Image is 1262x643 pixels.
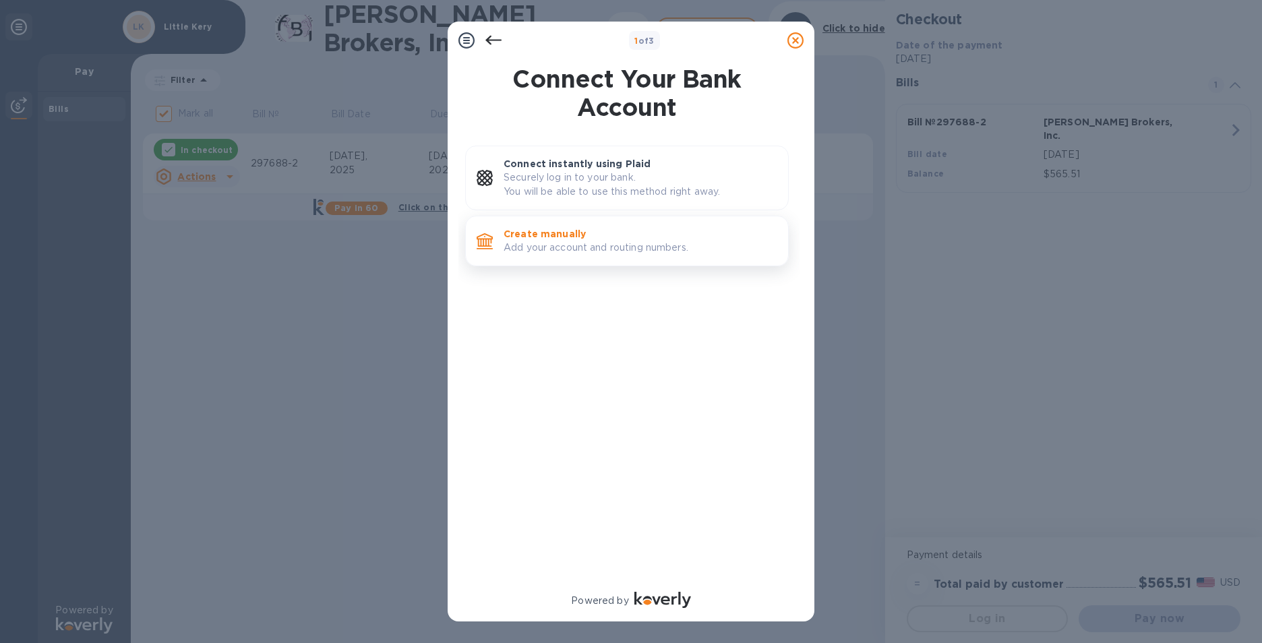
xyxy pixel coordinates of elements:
[460,65,794,121] h1: Connect Your Bank Account
[504,241,777,255] p: Add your account and routing numbers.
[634,36,655,46] b: of 3
[504,227,777,241] p: Create manually
[504,171,777,199] p: Securely log in to your bank. You will be able to use this method right away.
[634,592,691,608] img: Logo
[504,157,777,171] p: Connect instantly using Plaid
[634,36,638,46] span: 1
[571,594,628,608] p: Powered by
